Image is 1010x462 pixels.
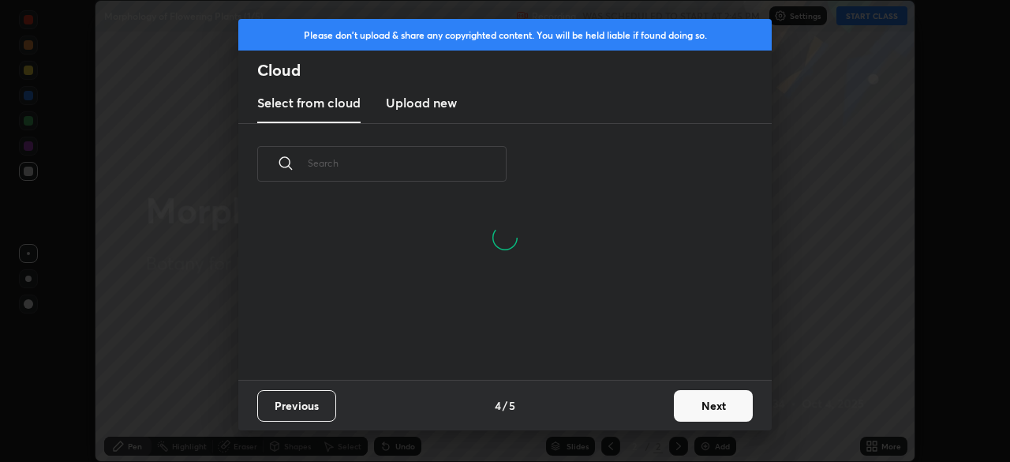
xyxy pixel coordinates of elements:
h4: 5 [509,397,515,414]
button: Previous [257,390,336,422]
div: Please don't upload & share any copyrighted content. You will be held liable if found doing so. [238,19,772,51]
h4: / [503,397,507,414]
h3: Upload new [386,93,457,112]
button: Next [674,390,753,422]
h4: 4 [495,397,501,414]
h2: Cloud [257,60,772,81]
h3: Select from cloud [257,93,361,112]
input: Search [308,130,507,197]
